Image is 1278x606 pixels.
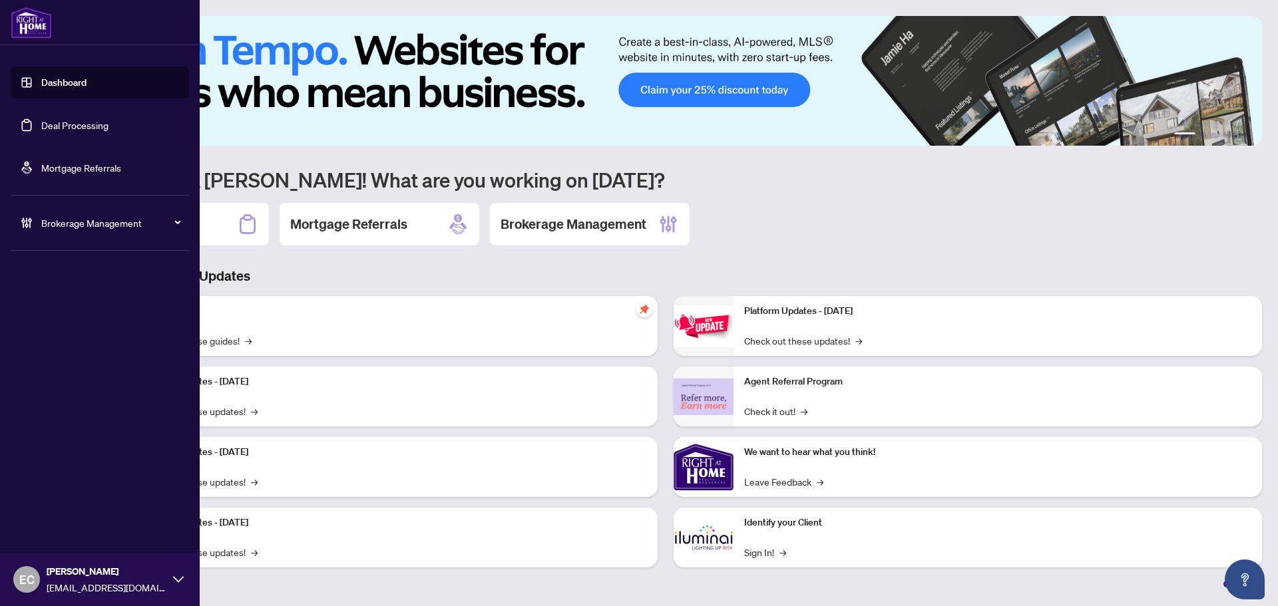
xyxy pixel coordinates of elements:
[1211,132,1217,138] button: 3
[674,508,734,567] img: Identify your Client
[140,375,647,389] p: Platform Updates - [DATE]
[47,564,166,579] span: [PERSON_NAME]
[1225,559,1265,599] button: Open asap
[744,304,1251,319] p: Platform Updates - [DATE]
[41,119,108,131] a: Deal Processing
[779,545,786,559] span: →
[744,545,786,559] a: Sign In!→
[744,474,823,489] a: Leave Feedback→
[41,162,121,174] a: Mortgage Referrals
[744,404,807,418] a: Check it out!→
[140,445,647,460] p: Platform Updates - [DATE]
[744,333,862,348] a: Check out these updates!→
[1243,132,1249,138] button: 6
[11,7,52,39] img: logo
[47,580,166,595] span: [EMAIL_ADDRESS][DOMAIN_NAME]
[674,379,734,415] img: Agent Referral Program
[251,545,258,559] span: →
[1174,132,1195,138] button: 1
[674,305,734,347] img: Platform Updates - June 23, 2025
[817,474,823,489] span: →
[69,167,1262,192] h1: Welcome back [PERSON_NAME]! What are you working on [DATE]?
[744,375,1251,389] p: Agent Referral Program
[1222,132,1227,138] button: 4
[1233,132,1238,138] button: 5
[69,267,1262,285] h3: Brokerage & Industry Updates
[251,404,258,418] span: →
[501,215,646,233] h2: Brokerage Management
[69,16,1262,146] img: Slide 0
[140,304,647,319] p: Self-Help
[744,516,1251,530] p: Identify your Client
[855,333,862,348] span: →
[19,570,35,589] span: EC
[290,215,407,233] h2: Mortgage Referrals
[140,516,647,530] p: Platform Updates - [DATE]
[251,474,258,489] span: →
[41,216,180,230] span: Brokerage Management
[801,404,807,418] span: →
[245,333,252,348] span: →
[744,445,1251,460] p: We want to hear what you think!
[674,437,734,497] img: We want to hear what you think!
[636,301,652,317] span: pushpin
[41,76,87,88] a: Dashboard
[1201,132,1206,138] button: 2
